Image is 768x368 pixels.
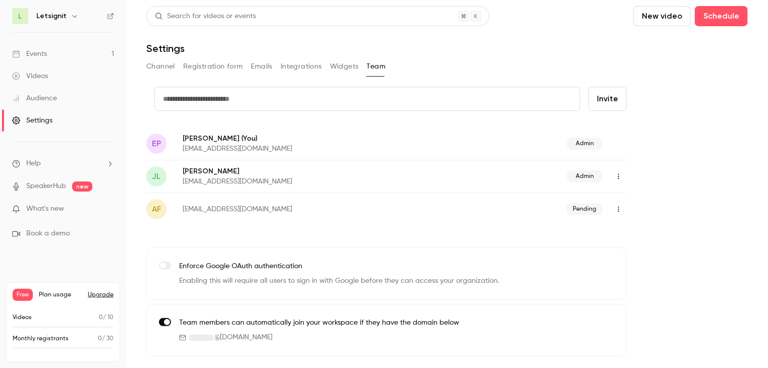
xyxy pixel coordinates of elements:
span: new [72,181,92,192]
p: Videos [13,313,32,322]
button: Upgrade [88,291,114,299]
button: Emails [251,58,272,75]
div: Events [12,49,47,59]
span: 0 [98,336,102,342]
span: Admin [567,138,602,150]
button: Channel [146,58,175,75]
a: SpeakerHub [26,181,66,192]
p: Team members can automatically join your workspace if they have the domain below [179,318,459,328]
button: New video [633,6,691,26]
span: Admin [567,170,602,182]
p: Monthly registrants [13,334,69,343]
p: [PERSON_NAME] [183,166,430,176]
span: JL [152,170,161,182]
li: help-dropdown-opener [12,158,114,169]
span: Free [13,289,33,301]
button: Invite [588,87,627,111]
span: 0 [99,315,103,321]
span: (You) [239,133,257,144]
span: EP [152,138,161,150]
span: af [152,203,161,215]
p: [EMAIL_ADDRESS][DOMAIN_NAME] [183,144,430,154]
button: Schedule [695,6,748,26]
button: Integrations [281,58,322,75]
p: Enabling this will require all users to sign in with Google before they can access your organizat... [179,276,499,286]
h1: Settings [146,42,185,54]
p: / 10 [99,313,114,322]
span: Help [26,158,41,169]
p: [EMAIL_ADDRESS][DOMAIN_NAME] [183,176,430,187]
span: Plan usage [39,291,82,299]
div: Videos [12,71,48,81]
p: Enforce Google OAuth authentication [179,261,499,272]
h6: Letsignit [36,11,67,21]
button: Widgets [330,58,359,75]
button: Team [367,58,386,75]
button: Registration form [183,58,243,75]
div: Settings [12,115,52,126]
span: @ [DOMAIN_NAME] [214,332,272,343]
div: Audience [12,93,57,103]
p: [PERSON_NAME] [183,133,430,144]
div: Search for videos or events [155,11,256,22]
span: L [19,11,22,22]
span: Pending [567,203,602,215]
p: / 30 [98,334,114,343]
p: [EMAIL_ADDRESS][DOMAIN_NAME] [183,204,429,214]
span: What's new [26,204,64,214]
span: Book a demo [26,228,70,239]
